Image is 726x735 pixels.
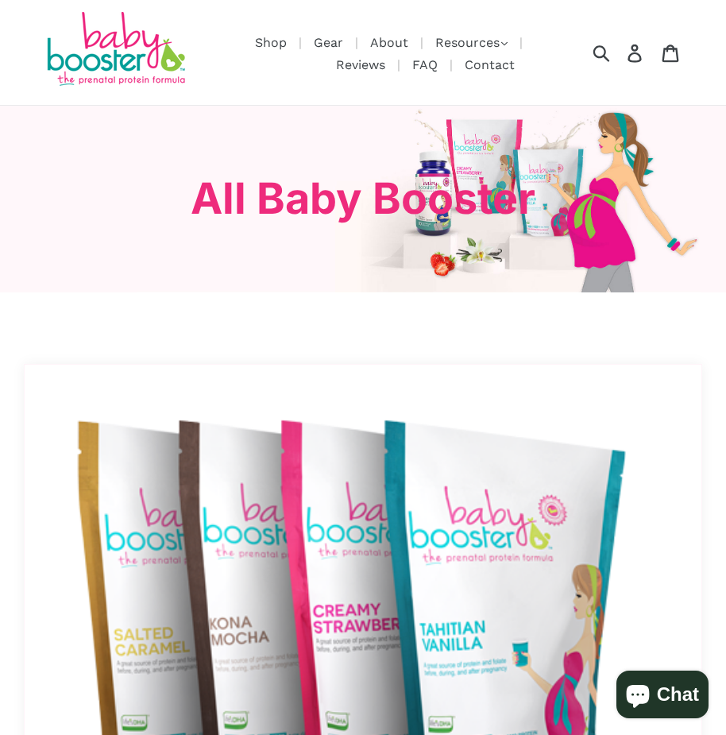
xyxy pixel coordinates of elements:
[457,55,523,75] a: Contact
[306,33,351,52] a: Gear
[328,55,393,75] a: Reviews
[598,35,642,70] input: Search
[362,33,416,52] a: About
[427,31,516,55] button: Resources
[12,173,714,225] h3: All Baby Booster
[612,671,713,722] inbox-online-store-chat: Shopify online store chat
[404,55,446,75] a: FAQ
[247,33,295,52] a: Shop
[44,12,187,89] img: Baby Booster Prenatal Protein Supplements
